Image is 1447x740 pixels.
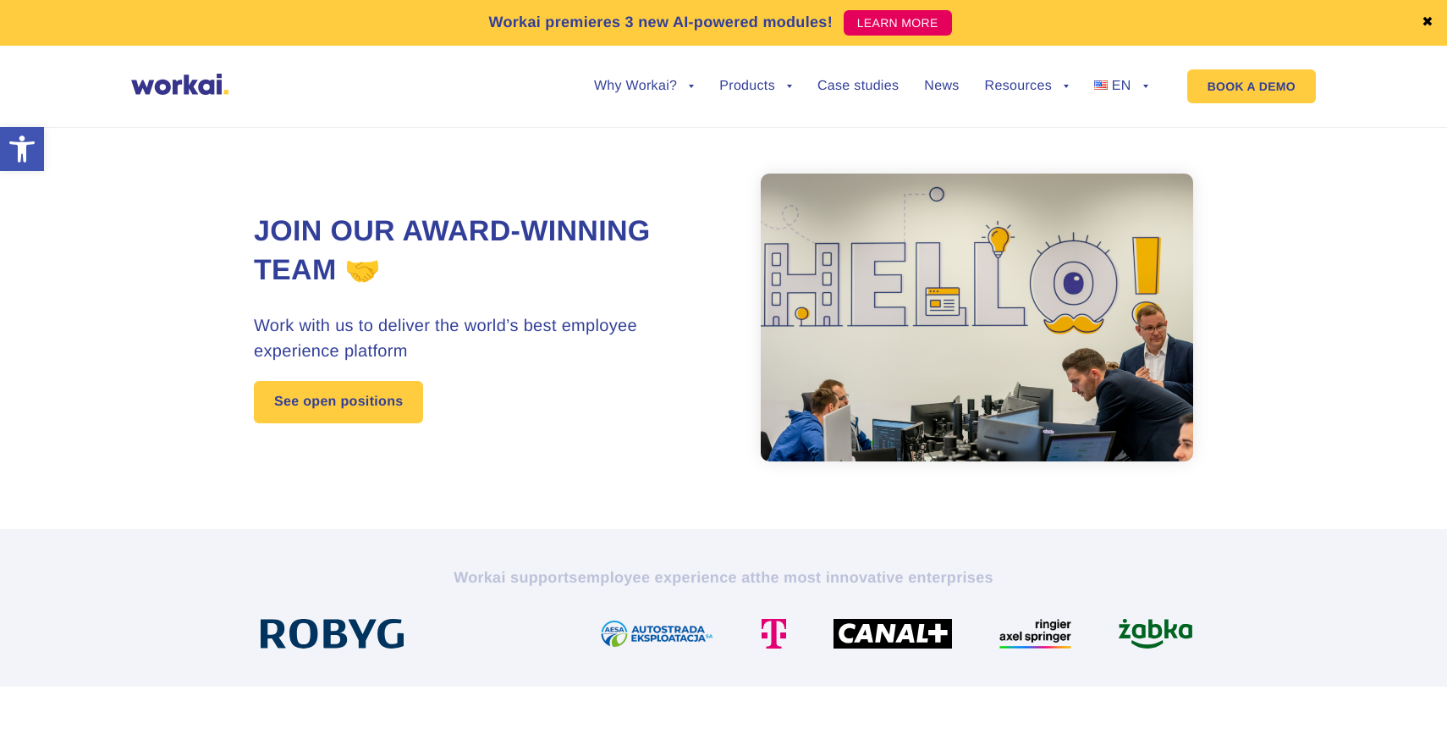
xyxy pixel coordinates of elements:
h3: Work with us to deliver the world’s best employee experience platform [254,313,723,364]
span: EN [1112,79,1131,93]
a: LEARN MORE [844,10,952,36]
a: Products [719,80,792,93]
a: News [924,80,959,93]
a: See open positions [254,381,423,423]
a: Resources [985,80,1069,93]
a: ✖ [1422,16,1433,30]
i: employee experience at [578,569,756,586]
a: Why Workai? [594,80,694,93]
h1: Join our award-winning team 🤝 [254,213,723,290]
h2: Workai supports the most innovative enterprises [254,567,1193,588]
a: BOOK A DEMO [1187,69,1316,103]
a: Case studies [817,80,899,93]
p: Workai premieres 3 new AI-powered modules! [488,11,833,34]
